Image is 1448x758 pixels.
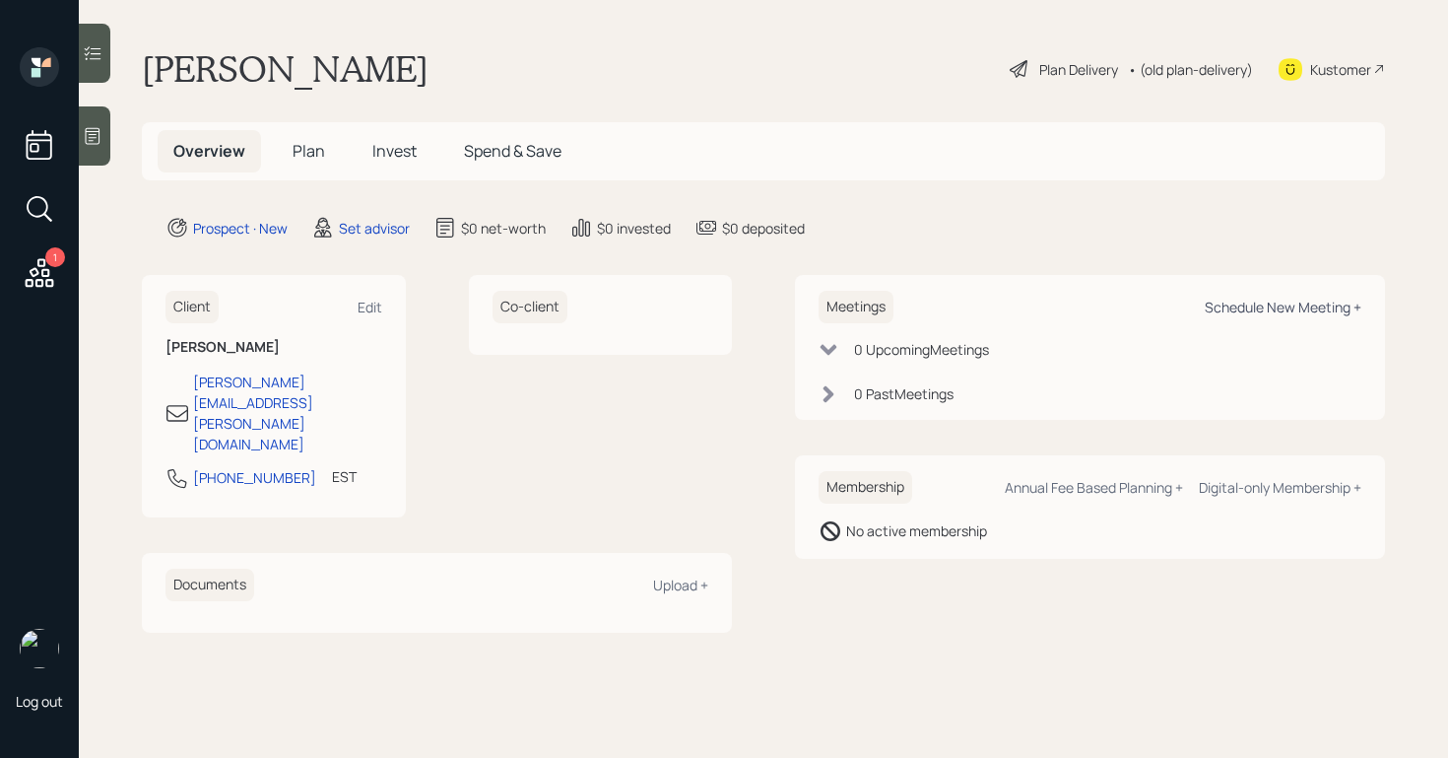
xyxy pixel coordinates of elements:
h6: Co-client [493,291,567,323]
div: $0 invested [597,218,671,239]
h6: Client [165,291,219,323]
div: Plan Delivery [1039,59,1118,80]
div: 1 [45,247,65,267]
div: Upload + [653,576,708,594]
h1: [PERSON_NAME] [142,47,428,91]
h6: [PERSON_NAME] [165,339,382,356]
span: Plan [293,140,325,162]
div: Kustomer [1310,59,1371,80]
div: [PHONE_NUMBER] [193,467,316,488]
div: Log out [16,692,63,711]
div: $0 net-worth [461,218,546,239]
div: Prospect · New [193,218,288,239]
div: 0 Past Meeting s [854,383,954,404]
div: Set advisor [339,218,410,239]
div: Annual Fee Based Planning + [1005,478,1183,497]
span: Invest [372,140,417,162]
h6: Meetings [819,291,893,323]
div: [PERSON_NAME][EMAIL_ADDRESS][PERSON_NAME][DOMAIN_NAME] [193,372,382,454]
div: No active membership [846,520,987,541]
div: EST [332,466,357,487]
h6: Documents [165,569,254,601]
h6: Membership [819,471,912,504]
div: Digital-only Membership + [1199,478,1361,497]
span: Spend & Save [464,140,561,162]
span: Overview [173,140,245,162]
div: 0 Upcoming Meeting s [854,339,989,360]
img: robby-grisanti-headshot.png [20,629,59,668]
div: Schedule New Meeting + [1205,298,1361,316]
div: $0 deposited [722,218,805,239]
div: Edit [358,298,382,316]
div: • (old plan-delivery) [1128,59,1253,80]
